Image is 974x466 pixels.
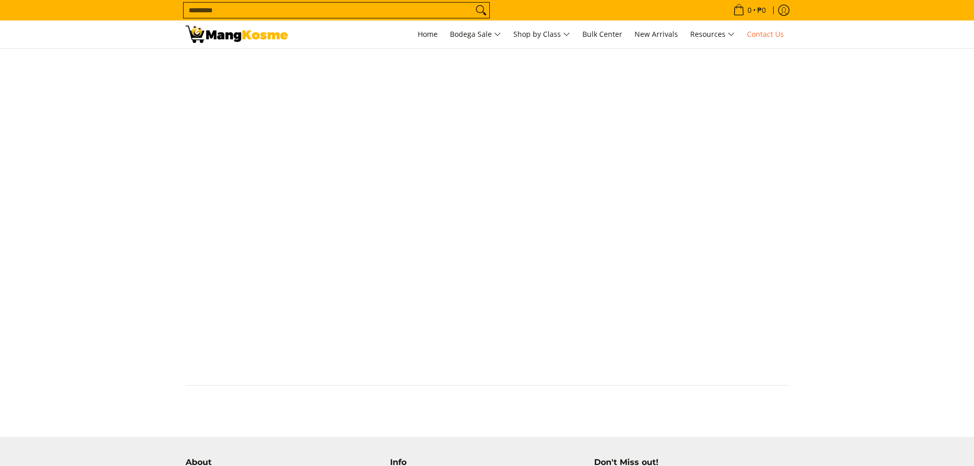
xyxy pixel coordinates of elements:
[508,20,575,48] a: Shop by Class
[513,28,570,41] span: Shop by Class
[756,7,767,14] span: ₱0
[582,29,622,39] span: Bulk Center
[629,20,683,48] a: New Arrivals
[298,20,789,48] nav: Main Menu
[473,3,489,18] button: Search
[413,20,443,48] a: Home
[690,28,735,41] span: Resources
[577,20,627,48] a: Bulk Center
[635,29,678,39] span: New Arrivals
[186,26,288,43] img: Contact Us Today! l Mang Kosme - Home Appliance Warehouse Sale
[730,5,769,16] span: •
[418,29,438,39] span: Home
[685,20,740,48] a: Resources
[742,20,789,48] a: Contact Us
[445,20,506,48] a: Bodega Sale
[450,28,501,41] span: Bodega Sale
[746,7,753,14] span: 0
[747,29,784,39] span: Contact Us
